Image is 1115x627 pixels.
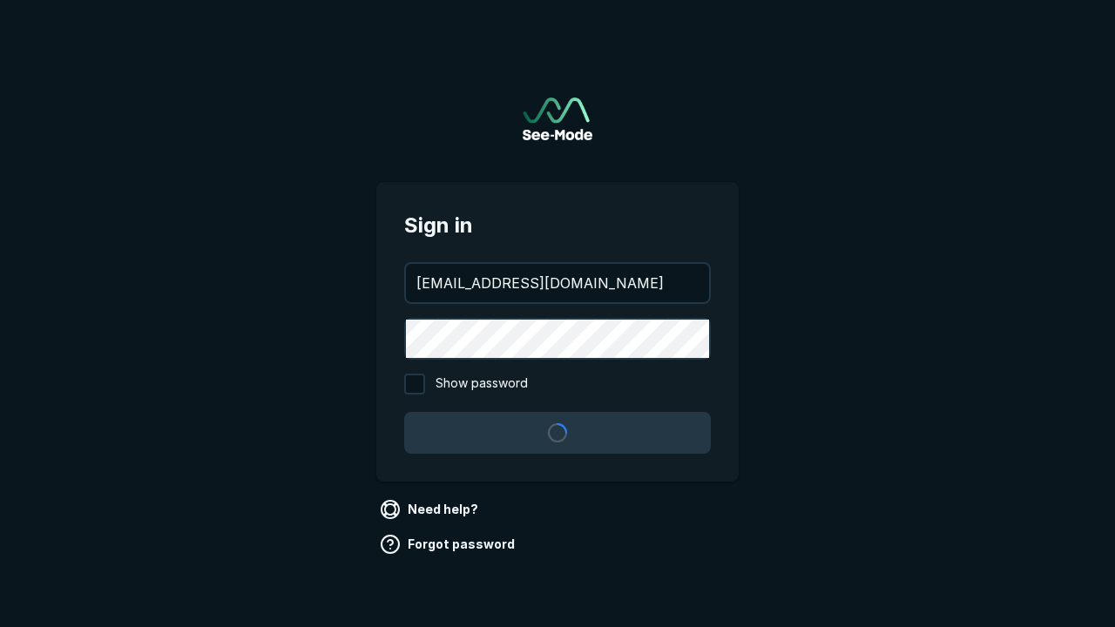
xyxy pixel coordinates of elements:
a: Forgot password [376,530,522,558]
span: Sign in [404,210,711,241]
img: See-Mode Logo [523,98,592,140]
input: your@email.com [406,264,709,302]
span: Show password [436,374,528,394]
a: Need help? [376,496,485,523]
a: Go to sign in [523,98,592,140]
